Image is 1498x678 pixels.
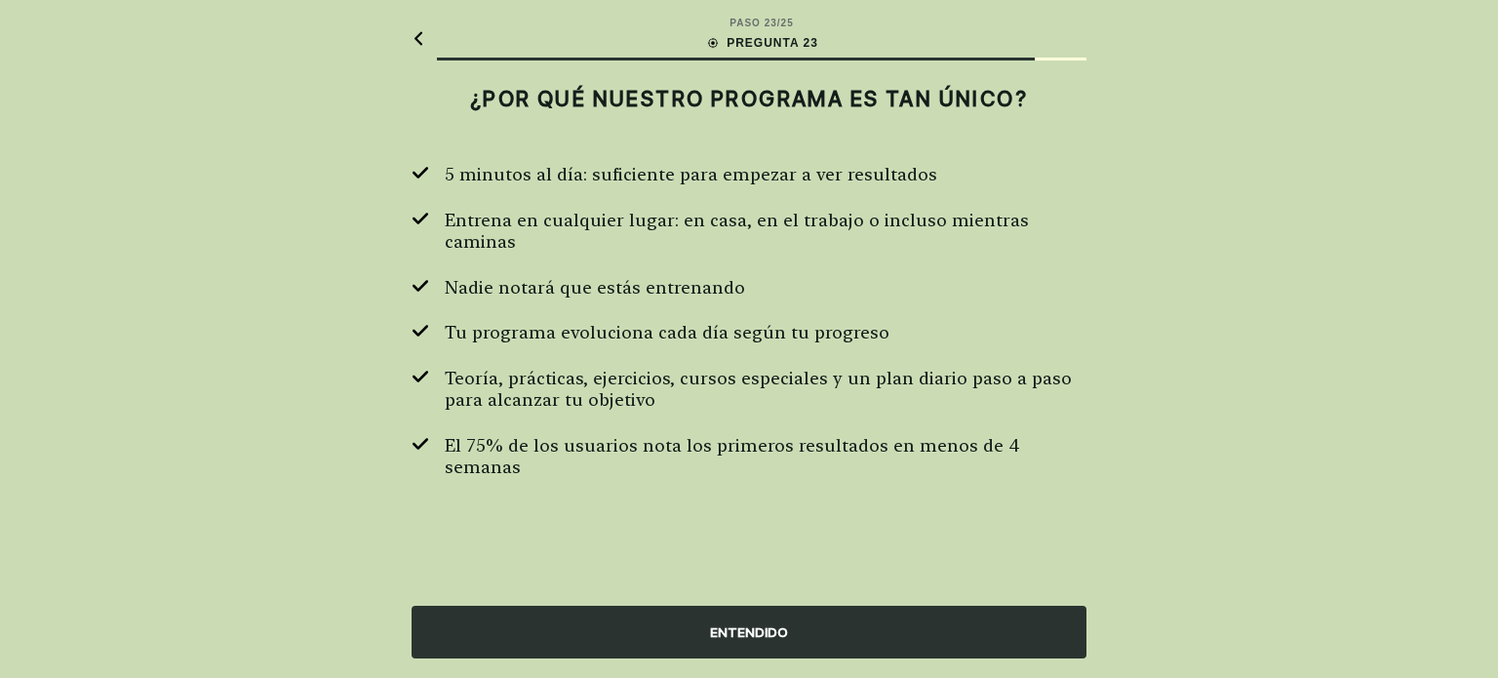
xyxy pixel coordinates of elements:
span: Teoría, prácticas, ejercicios, cursos especiales y un plan diario paso a paso para alcanzar tu ob... [445,368,1086,412]
h2: ¿POR QUÉ NUESTRO PROGRAMA ES TAN ÚNICO? [412,86,1086,111]
div: PASO 23 / 25 [729,16,793,30]
div: PREGUNTA 23 [705,34,818,52]
span: Nadie notará que estás entrenando [445,277,745,299]
span: Tu programa evoluciona cada día según tu progreso [445,322,889,344]
div: ENTENDIDO [412,606,1086,658]
span: Entrena en cualquier lugar: en casa, en el trabajo o incluso mientras caminas [445,210,1086,254]
span: El 75% de los usuarios nota los primeros resultados en menos de 4 semanas [445,435,1086,479]
span: 5 minutos al día: suficiente para empezar a ver resultados [445,164,937,186]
